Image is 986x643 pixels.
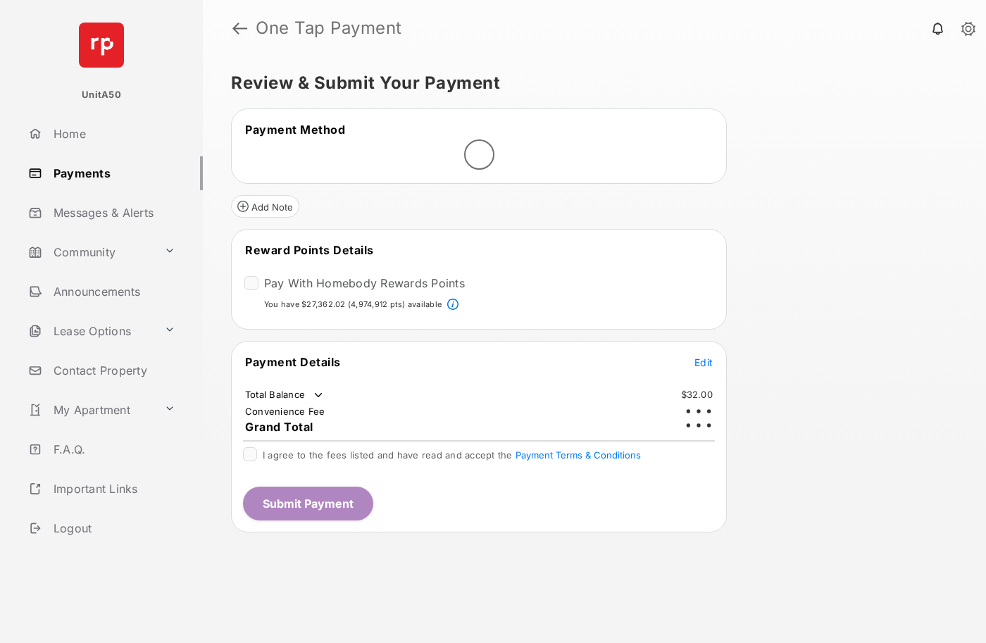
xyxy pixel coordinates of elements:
[264,299,442,311] p: You have $27,362.02 (4,974,912 pts) available
[243,487,373,520] button: Submit Payment
[23,235,158,269] a: Community
[231,75,947,92] h5: Review & Submit Your Payment
[244,405,326,418] td: Convenience Fee
[256,20,402,37] strong: One Tap Payment
[79,23,124,68] img: svg+xml;base64,PHN2ZyB4bWxucz0iaHR0cDovL3d3dy53My5vcmcvMjAwMC9zdmciIHdpZHRoPSI2NCIgaGVpZ2h0PSI2NC...
[23,156,203,190] a: Payments
[23,275,203,308] a: Announcements
[23,314,158,348] a: Lease Options
[23,511,203,545] a: Logout
[23,117,203,151] a: Home
[516,449,641,461] button: I agree to the fees listed and have read and accept the
[23,472,181,506] a: Important Links
[694,355,713,369] button: Edit
[264,276,465,290] label: Pay With Homebody Rewards Points
[82,88,121,102] p: UnitA50
[245,420,313,434] span: Grand Total
[245,243,374,257] span: Reward Points Details
[680,388,714,401] td: $32.00
[23,432,203,466] a: F.A.Q.
[23,354,203,387] a: Contact Property
[231,195,299,218] button: Add Note
[263,449,641,461] span: I agree to the fees listed and have read and accept the
[23,393,158,427] a: My Apartment
[245,355,341,369] span: Payment Details
[245,123,345,137] span: Payment Method
[694,356,713,368] span: Edit
[23,196,203,230] a: Messages & Alerts
[244,388,325,402] td: Total Balance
